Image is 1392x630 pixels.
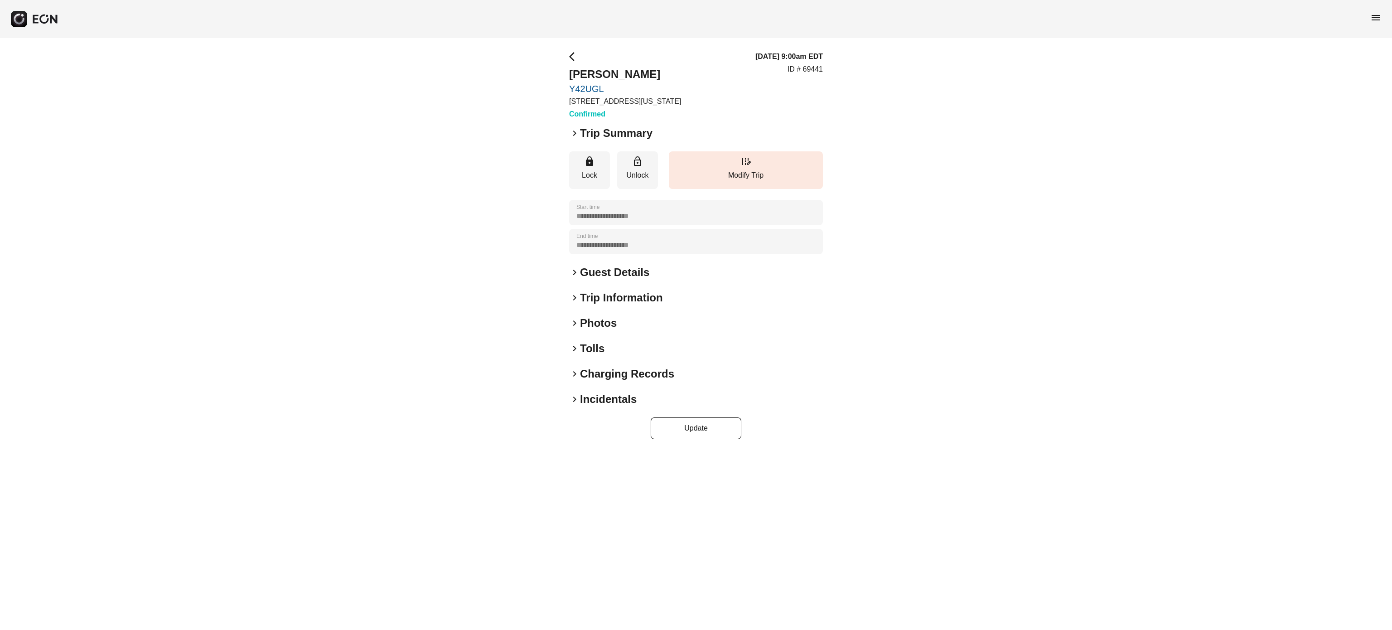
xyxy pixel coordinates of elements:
span: lock [584,156,595,167]
span: arrow_back_ios [569,51,580,62]
span: keyboard_arrow_right [569,292,580,303]
span: keyboard_arrow_right [569,318,580,329]
button: Modify Trip [669,151,823,189]
button: Unlock [617,151,658,189]
span: keyboard_arrow_right [569,394,580,405]
span: keyboard_arrow_right [569,267,580,278]
p: ID # 69441 [788,64,823,75]
span: keyboard_arrow_right [569,343,580,354]
h2: Guest Details [580,265,649,280]
span: edit_road [740,156,751,167]
h2: Tolls [580,341,604,356]
h2: Charging Records [580,367,674,381]
span: menu [1370,12,1381,23]
h2: Incidentals [580,392,637,407]
p: Unlock [622,170,653,181]
p: Lock [574,170,605,181]
h2: Trip Summary [580,126,652,141]
button: Lock [569,151,610,189]
h2: Trip Information [580,291,663,305]
h2: Photos [580,316,617,330]
span: keyboard_arrow_right [569,368,580,379]
span: lock_open [632,156,643,167]
span: keyboard_arrow_right [569,128,580,139]
h2: [PERSON_NAME] [569,67,681,82]
h3: [DATE] 9:00am EDT [755,51,823,62]
p: Modify Trip [673,170,818,181]
p: [STREET_ADDRESS][US_STATE] [569,96,681,107]
a: Y42UGL [569,83,681,94]
button: Update [651,417,741,439]
h3: Confirmed [569,109,681,120]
